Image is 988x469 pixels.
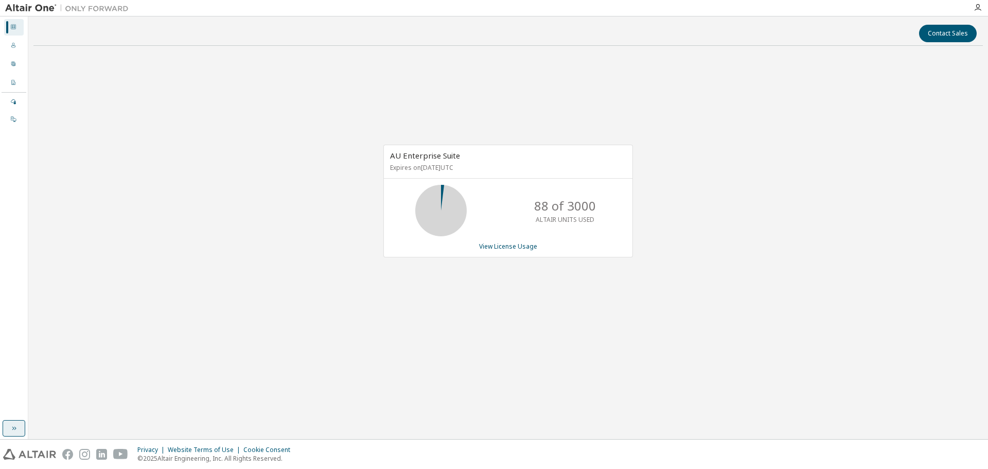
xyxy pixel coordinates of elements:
div: Managed [4,94,24,110]
div: Privacy [137,446,168,454]
img: youtube.svg [113,449,128,460]
div: Users [4,38,24,54]
p: Expires on [DATE] UTC [390,163,624,172]
img: linkedin.svg [96,449,107,460]
button: Contact Sales [919,25,977,42]
div: Dashboard [4,19,24,36]
img: instagram.svg [79,449,90,460]
span: AU Enterprise Suite [390,150,460,161]
div: On Prem [4,111,24,128]
div: Website Terms of Use [168,446,243,454]
p: © 2025 Altair Engineering, Inc. All Rights Reserved. [137,454,296,463]
p: ALTAIR UNITS USED [536,215,594,224]
div: User Profile [4,56,24,73]
img: altair_logo.svg [3,449,56,460]
div: Company Profile [4,75,24,91]
div: Cookie Consent [243,446,296,454]
a: View License Usage [479,242,537,251]
p: 88 of 3000 [534,197,596,215]
img: Altair One [5,3,134,13]
img: facebook.svg [62,449,73,460]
